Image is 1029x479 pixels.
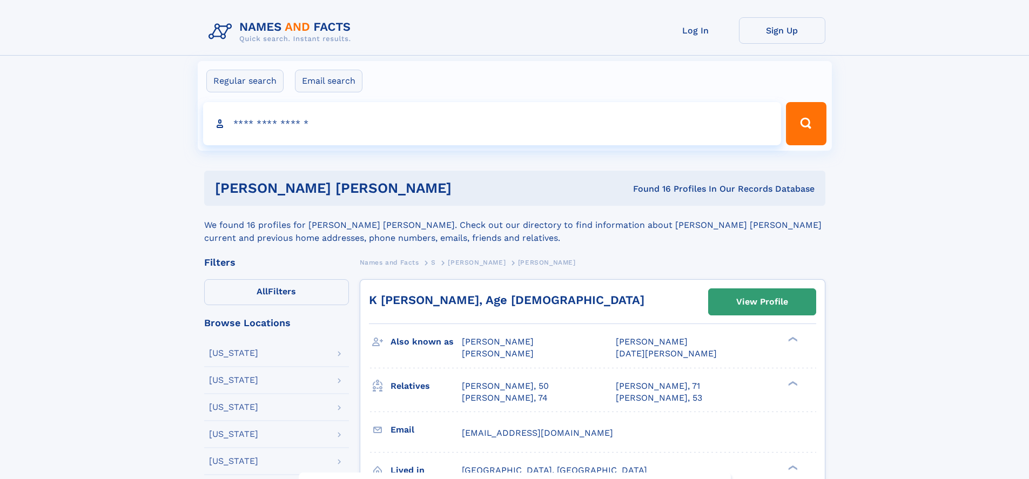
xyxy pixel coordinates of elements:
[616,392,702,404] a: [PERSON_NAME], 53
[739,17,825,44] a: Sign Up
[204,17,360,46] img: Logo Names and Facts
[462,336,534,347] span: [PERSON_NAME]
[209,430,258,438] div: [US_STATE]
[204,318,349,328] div: Browse Locations
[462,428,613,438] span: [EMAIL_ADDRESS][DOMAIN_NAME]
[209,403,258,411] div: [US_STATE]
[462,465,647,475] span: [GEOGRAPHIC_DATA], [GEOGRAPHIC_DATA]
[204,258,349,267] div: Filters
[518,259,576,266] span: [PERSON_NAME]
[709,289,816,315] a: View Profile
[653,17,739,44] a: Log In
[391,421,462,439] h3: Email
[257,286,268,296] span: All
[462,380,549,392] a: [PERSON_NAME], 50
[203,102,782,145] input: search input
[206,70,284,92] label: Regular search
[209,349,258,357] div: [US_STATE]
[431,259,436,266] span: S
[736,289,788,314] div: View Profile
[360,255,419,269] a: Names and Facts
[542,183,815,195] div: Found 16 Profiles In Our Records Database
[785,336,798,343] div: ❯
[209,376,258,384] div: [US_STATE]
[369,293,644,307] a: K [PERSON_NAME], Age [DEMOGRAPHIC_DATA]
[785,464,798,471] div: ❯
[786,102,826,145] button: Search Button
[391,377,462,395] h3: Relatives
[448,255,506,269] a: [PERSON_NAME]
[209,457,258,465] div: [US_STATE]
[462,348,534,359] span: [PERSON_NAME]
[431,255,436,269] a: S
[391,333,462,351] h3: Also known as
[295,70,362,92] label: Email search
[462,392,548,404] a: [PERSON_NAME], 74
[785,380,798,387] div: ❯
[204,206,825,245] div: We found 16 profiles for [PERSON_NAME] [PERSON_NAME]. Check out our directory to find information...
[204,279,349,305] label: Filters
[448,259,506,266] span: [PERSON_NAME]
[616,348,717,359] span: [DATE][PERSON_NAME]
[616,380,700,392] a: [PERSON_NAME], 71
[215,181,542,195] h1: [PERSON_NAME] [PERSON_NAME]
[616,336,688,347] span: [PERSON_NAME]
